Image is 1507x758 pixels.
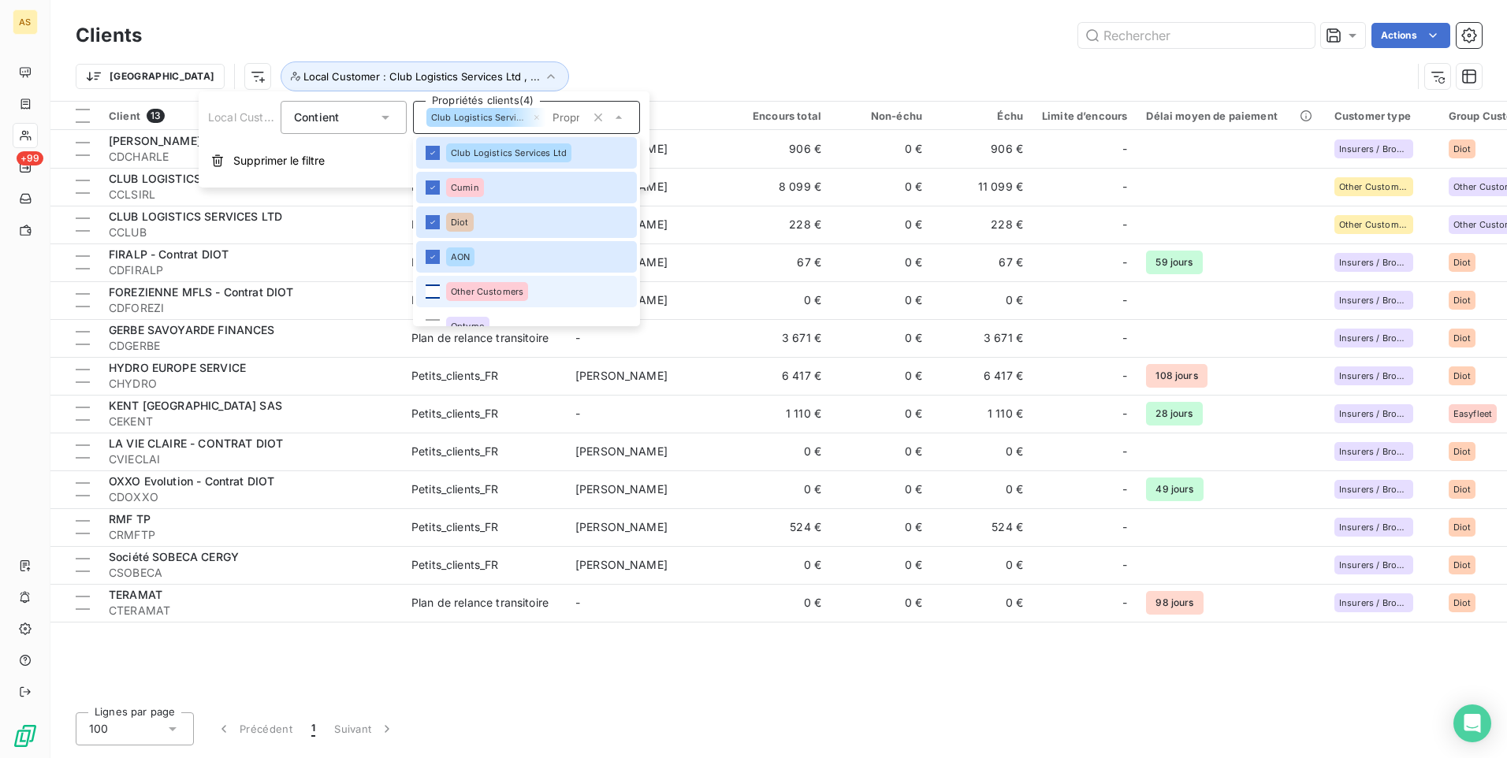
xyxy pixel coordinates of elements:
span: FIRALP - Contrat DIOT [109,247,229,261]
td: 0 € [831,357,932,395]
span: - [1122,217,1127,232]
span: - [575,331,580,344]
h3: Clients [76,21,142,50]
span: Diot [1453,598,1472,608]
td: 524 € [730,508,831,546]
div: Petits_clients_FR [411,368,499,384]
span: Société SOBECA CERGY [109,550,239,563]
span: 13 [147,109,165,123]
div: Petits_clients_EN [411,217,500,232]
span: Easyfleet [1453,409,1492,418]
div: Petits_clients_FR [411,406,499,422]
span: Diot [1453,295,1472,305]
td: 0 € [831,281,932,319]
td: 0 € [831,470,932,508]
span: CDCHARLE [109,149,393,165]
td: 1 110 € [730,395,831,433]
span: CLUB LOGISTICS SERVICE IRELAND [109,172,303,185]
span: Other Customers [1339,182,1408,191]
span: - [1122,368,1127,384]
td: 3 671 € [730,319,831,357]
span: Diot [1453,371,1472,381]
span: Diot [1453,258,1472,267]
span: Insurers / Brokers [1339,560,1408,570]
td: 8 099 € [730,168,831,206]
span: - [1122,179,1127,195]
button: Supprimer le filtre [199,143,649,178]
span: Cumin [451,183,479,192]
div: Petits_clients_FR [411,519,499,535]
span: Other Customers [451,287,523,296]
span: - [1122,330,1127,346]
td: 0 € [831,546,932,584]
span: CRMFTP [109,527,393,543]
td: 906 € [730,130,831,168]
span: - [575,407,580,420]
button: 1 [302,712,325,745]
img: Logo LeanPay [13,723,38,749]
td: 67 € [730,243,831,281]
div: Petits_clients_FR [411,255,499,270]
span: Club Logistics Services Ltd [451,148,567,158]
td: 0 € [831,433,932,470]
td: 1 110 € [932,395,1033,433]
span: - [1122,595,1127,611]
span: Diot [1453,144,1472,154]
span: Insurers / Brokers [1339,522,1408,532]
span: Diot [451,217,469,227]
span: Other Customers [1339,220,1408,229]
span: Insurers / Brokers [1339,258,1408,267]
td: 0 € [932,281,1033,319]
span: FOREZIENNE MFLS - Contrat DIOT [109,285,294,299]
span: - [1122,444,1127,459]
span: Insurers / Brokers [1339,447,1408,456]
span: CHYDRO [109,376,393,392]
span: Insurers / Brokers [1339,485,1408,494]
div: Petits_clients_FR [411,444,499,459]
span: CCLSIRL [109,187,393,203]
td: 0 € [831,130,932,168]
span: Diot [1453,485,1472,494]
span: - [1122,557,1127,573]
a: +99 [13,154,37,180]
td: 0 € [730,433,831,470]
span: [PERSON_NAME] [575,520,668,533]
span: Club Logistics Services Ltd [431,113,529,122]
input: Propriétés clients [546,110,586,124]
span: - [1122,292,1127,308]
span: - [1122,255,1127,270]
div: Petits_clients_FR [411,557,499,573]
span: +99 [17,151,43,165]
span: - [1122,141,1127,157]
span: Local Customer [208,110,290,124]
span: Insurers / Brokers [1339,598,1408,608]
button: Local Customer : Club Logistics Services Ltd , ... [281,61,569,91]
td: 0 € [730,546,831,584]
span: - [1122,406,1127,422]
td: 0 € [831,395,932,433]
div: Encours total [739,110,821,122]
td: 0 € [932,433,1033,470]
span: RMF TP [109,512,151,526]
span: OXXO Evolution - Contrat DIOT [109,474,274,488]
td: 0 € [831,206,932,243]
td: 11 099 € [932,168,1033,206]
span: 98 jours [1146,591,1203,615]
span: Insurers / Brokers [1339,371,1408,381]
span: KENT [GEOGRAPHIC_DATA] SAS [109,399,282,412]
span: 100 [89,721,108,737]
div: Plan de relance transitoire [411,330,549,346]
td: 228 € [730,206,831,243]
div: Petits_clients_FR [411,481,499,497]
span: 28 jours [1146,402,1202,425]
div: Limite d’encours [1042,110,1127,122]
span: 1 [311,721,315,737]
span: [PERSON_NAME] - Contrat diot [109,134,276,147]
span: Optymo [451,321,485,331]
div: Non-échu [840,110,922,122]
span: Supprimer le filtre [233,153,325,169]
td: 228 € [932,206,1033,243]
span: 108 jours [1146,364,1207,388]
span: - [1122,519,1127,535]
span: Diot [1453,522,1472,532]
